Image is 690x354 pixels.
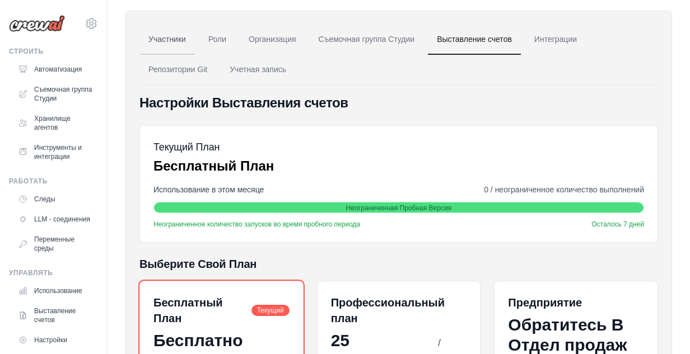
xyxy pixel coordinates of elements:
[13,110,98,136] a: Хранилище агентов
[9,177,48,185] ya-tr-span: Работать
[13,302,98,329] a: Выставление счетов
[257,306,284,315] ya-tr-span: Текущий
[153,141,220,153] ya-tr-span: Текущий План
[319,35,415,44] ya-tr-span: Съемочная группа Студии
[34,235,94,253] ya-tr-span: Переменные среды
[230,65,286,74] ya-tr-span: Учетная запись
[9,269,53,277] ya-tr-span: Управлять
[153,331,243,350] ya-tr-span: Бесплатно
[525,25,586,55] a: Интеграции
[34,85,94,103] ya-tr-span: Съемочная группа Студии
[310,25,424,55] a: Съемочная группа Студии
[208,35,226,44] ya-tr-span: Роли
[534,35,577,44] ya-tr-span: Интеграции
[34,65,82,74] ya-tr-span: Автоматизация
[34,215,90,224] ya-tr-span: LLM - соединения
[484,185,644,194] ya-tr-span: 0 / неограниченное количество выполнений
[13,230,98,257] a: Переменные среды
[199,25,235,55] a: Роли
[34,286,82,295] ya-tr-span: Использование
[13,282,98,300] a: Использование
[148,65,207,74] ya-tr-span: Репозитории Git
[34,336,67,344] ya-tr-span: Настройки
[437,35,512,44] ya-tr-span: Выставление счетов
[508,296,582,309] ya-tr-span: Предприятие
[139,25,195,55] a: Участники
[148,35,186,44] ya-tr-span: Участники
[34,114,94,132] ya-tr-span: Хранилище агентов
[139,95,348,110] ya-tr-span: Настройки Выставления счетов
[240,25,305,55] a: Организация
[153,185,264,194] ya-tr-span: Использование в этом месяце
[153,220,360,228] ya-tr-span: Неограниченное количество запусков во время пробного периода
[9,48,44,55] ya-tr-span: Строить
[249,35,296,44] ya-tr-span: Организация
[34,306,94,324] ya-tr-span: Выставление счетов
[508,315,627,354] ya-tr-span: Обратитесь В Отдел продаж
[139,258,257,270] ya-tr-span: Выберите Свой План
[221,55,295,85] a: Учетная запись
[331,296,445,324] ya-tr-span: Профессиональный план
[9,15,65,32] img: Логотип
[13,139,98,166] a: Инструменты и интеграции
[153,158,274,173] ya-tr-span: Бесплатный План
[13,60,98,78] a: Автоматизация
[34,143,94,161] ya-tr-span: Инструменты и интеграции
[13,81,98,107] a: Съемочная группа Студии
[13,190,98,208] a: Следы
[428,25,521,55] a: Выставление счетов
[13,331,98,349] a: Настройки
[13,210,98,228] a: LLM - соединения
[346,204,451,212] ya-tr-span: Неограниченная Пробная Версия
[153,296,223,324] ya-tr-span: Бесплатный План
[139,55,216,85] a: Репозитории Git
[591,220,644,228] ya-tr-span: Осталось 7 дней
[34,195,55,204] ya-tr-span: Следы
